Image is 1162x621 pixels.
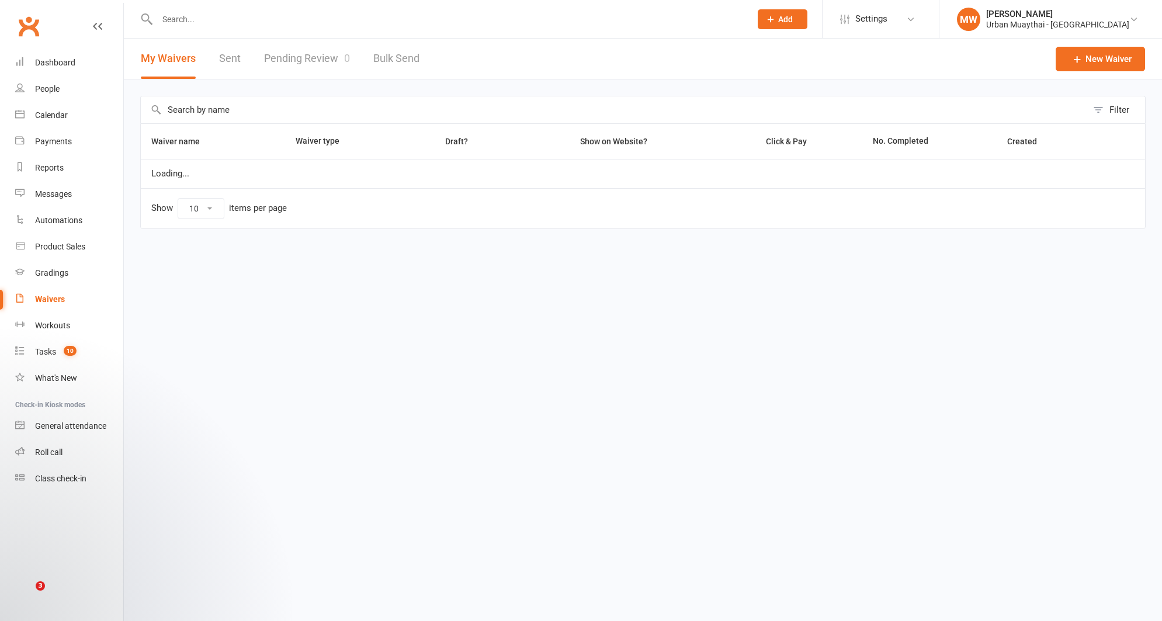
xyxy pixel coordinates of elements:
[151,134,213,148] button: Waiver name
[35,474,86,483] div: Class check-in
[755,134,820,148] button: Click & Pay
[15,181,123,207] a: Messages
[1007,137,1050,146] span: Created
[570,134,660,148] button: Show on Website?
[1056,47,1145,71] a: New Waiver
[141,159,1145,188] td: Loading...
[855,6,887,32] span: Settings
[435,134,481,148] button: Draft?
[35,110,68,120] div: Calendar
[986,19,1129,30] div: Urban Muaythai - [GEOGRAPHIC_DATA]
[14,12,43,41] a: Clubworx
[15,155,123,181] a: Reports
[35,58,75,67] div: Dashboard
[15,234,123,260] a: Product Sales
[151,137,213,146] span: Waiver name
[264,39,350,79] a: Pending Review0
[15,313,123,339] a: Workouts
[15,102,123,129] a: Calendar
[1007,134,1050,148] button: Created
[35,447,63,457] div: Roll call
[36,581,45,591] span: 3
[15,260,123,286] a: Gradings
[15,129,123,155] a: Payments
[373,39,419,79] a: Bulk Send
[9,508,242,589] iframe: Intercom notifications message
[580,137,647,146] span: Show on Website?
[154,11,743,27] input: Search...
[862,124,997,159] th: No. Completed
[35,268,68,277] div: Gradings
[766,137,807,146] span: Click & Pay
[1087,96,1145,123] button: Filter
[35,137,72,146] div: Payments
[141,39,196,79] button: My Waivers
[35,163,64,172] div: Reports
[1109,103,1129,117] div: Filter
[12,581,40,609] iframe: Intercom live chat
[15,50,123,76] a: Dashboard
[35,421,106,431] div: General attendance
[229,203,287,213] div: items per page
[15,439,123,466] a: Roll call
[35,294,65,304] div: Waivers
[15,413,123,439] a: General attendance kiosk mode
[285,124,399,159] th: Waiver type
[957,8,980,31] div: MW
[35,373,77,383] div: What's New
[35,347,56,356] div: Tasks
[35,189,72,199] div: Messages
[15,76,123,102] a: People
[151,198,287,219] div: Show
[15,466,123,492] a: Class kiosk mode
[35,84,60,93] div: People
[35,321,70,330] div: Workouts
[35,242,85,251] div: Product Sales
[15,207,123,234] a: Automations
[15,365,123,391] a: What's New
[986,9,1129,19] div: [PERSON_NAME]
[35,216,82,225] div: Automations
[219,39,241,79] a: Sent
[15,286,123,313] a: Waivers
[778,15,793,24] span: Add
[141,96,1087,123] input: Search by name
[445,137,468,146] span: Draft?
[15,339,123,365] a: Tasks 10
[64,346,77,356] span: 10
[344,52,350,64] span: 0
[758,9,807,29] button: Add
